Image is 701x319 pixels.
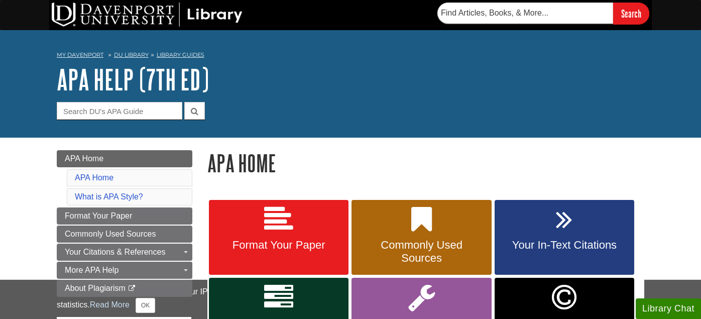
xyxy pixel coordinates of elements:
[57,207,192,225] a: Format Your Paper
[114,51,149,58] a: DU Library
[57,262,192,279] a: More APA Help
[128,285,136,292] i: This link opens in a new window
[57,48,644,64] nav: breadcrumb
[359,239,484,265] span: Commonly Used Sources
[65,154,103,163] span: APA Home
[437,3,613,24] input: Find Articles, Books, & More...
[75,173,113,182] a: APA Home
[75,192,143,201] a: What is APA Style?
[437,3,649,24] form: Searches DU Library's articles, books, and more
[57,64,209,95] a: APA Help (7th Ed)
[502,239,627,252] span: Your In-Text Citations
[57,102,182,120] input: Search DU's APA Guide
[57,244,192,261] a: Your Citations & References
[65,266,119,274] span: More APA Help
[613,3,649,24] input: Search
[65,284,126,292] span: About Plagiarism
[65,248,165,256] span: Your Citations & References
[207,150,644,176] h1: APA Home
[209,200,348,275] a: Format Your Paper
[52,3,243,27] img: DU Library
[352,200,491,275] a: Commonly Used Sources
[65,230,156,238] span: Commonly Used Sources
[57,280,192,297] a: About Plagiarism
[216,239,341,252] span: Format Your Paper
[57,51,103,59] a: My Davenport
[157,51,204,58] a: Library Guides
[495,200,634,275] a: Your In-Text Citations
[65,211,132,220] span: Format Your Paper
[57,226,192,243] a: Commonly Used Sources
[636,298,701,319] button: Library Chat
[57,150,192,167] a: APA Home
